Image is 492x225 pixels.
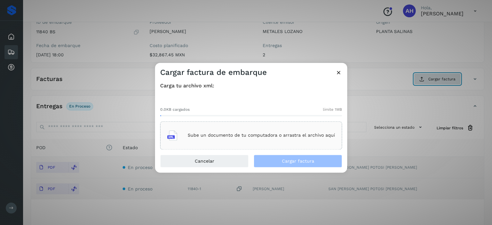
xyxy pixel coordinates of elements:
[160,107,190,112] span: 0.0KB cargados
[188,133,335,138] p: Sube un documento de tu computadora o arrastra el archivo aquí
[254,155,342,167] button: Cargar factura
[160,83,342,89] h4: Carga tu archivo xml:
[323,107,342,112] span: límite 1MB
[160,68,267,77] h3: Cargar factura de embarque
[195,159,214,163] span: Cancelar
[282,159,314,163] span: Cargar factura
[160,155,249,167] button: Cancelar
